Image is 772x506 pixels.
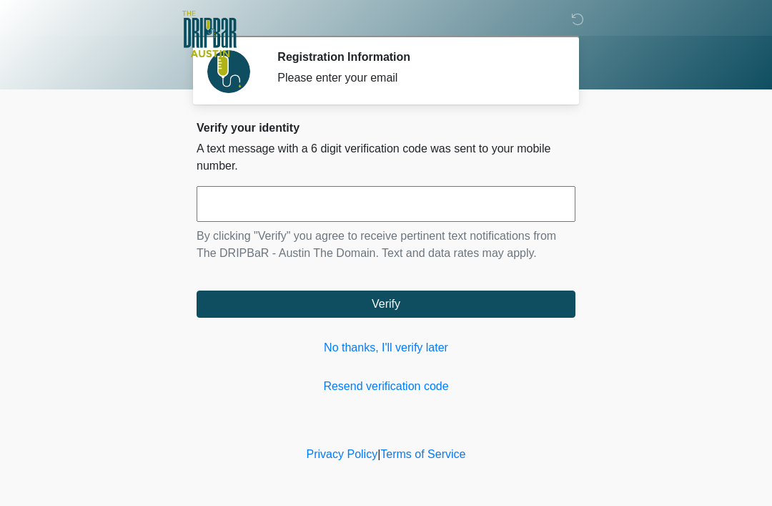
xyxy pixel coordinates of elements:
a: Terms of Service [380,448,465,460]
img: The DRIPBaR - Austin The Domain Logo [182,11,237,57]
a: Resend verification code [197,378,575,395]
img: Agent Avatar [207,50,250,93]
p: By clicking "Verify" you agree to receive pertinent text notifications from The DRIPBaR - Austin ... [197,228,575,262]
h2: Verify your identity [197,121,575,135]
a: No thanks, I'll verify later [197,339,575,356]
button: Verify [197,291,575,318]
p: A text message with a 6 digit verification code was sent to your mobile number. [197,140,575,175]
a: Privacy Policy [307,448,378,460]
a: | [377,448,380,460]
div: Please enter your email [277,69,554,87]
